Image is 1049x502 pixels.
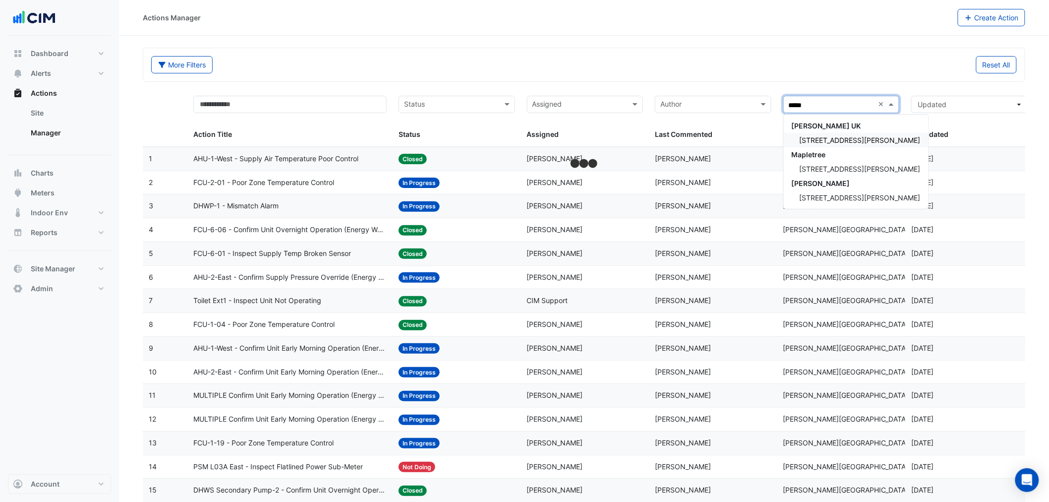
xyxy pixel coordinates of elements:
span: [PERSON_NAME] [527,249,583,257]
span: [PERSON_NAME] [655,201,711,210]
span: [PERSON_NAME][GEOGRAPHIC_DATA] [783,439,909,447]
span: 7 [149,296,153,305]
span: [PERSON_NAME] [527,225,583,234]
span: AHU-1-West - Confirm Unit Early Morning Operation (Energy Saving) [193,343,387,354]
span: 2025-07-08T10:15:35.933 [911,415,933,423]
span: [PERSON_NAME] [527,368,583,376]
span: [PERSON_NAME] [655,439,711,447]
span: Toilet Ext1 - Inspect Unit Not Operating [193,295,321,307]
span: 2025-07-08T10:20:35.661 [911,368,933,376]
span: Not Doing [399,462,435,472]
span: [PERSON_NAME][GEOGRAPHIC_DATA] [783,249,909,257]
span: Dashboard [31,49,68,59]
span: Status [399,130,420,138]
button: Updated [911,96,1028,113]
span: AHU-2-East - Confirm Supply Pressure Override (Energy Waste) [193,272,387,283]
button: Charts [8,163,111,183]
app-icon: Reports [13,228,23,238]
app-icon: Admin [13,284,23,294]
span: 2025-09-05T11:16:11.269 [911,320,933,328]
span: [PERSON_NAME][GEOGRAPHIC_DATA] [783,225,909,234]
app-icon: Charts [13,168,23,178]
span: Action Title [193,130,232,138]
span: 2025-07-08T10:15:47.389 [911,391,933,399]
span: Closed [399,154,427,164]
span: Reports [31,228,58,238]
span: In Progress [399,415,440,425]
span: [PERSON_NAME] [527,486,583,494]
button: More Filters [151,56,213,73]
span: FCU-2-01 - Poor Zone Temperature Control [193,177,334,188]
span: 11 [149,391,156,399]
span: 15 [149,486,157,494]
span: Last Commented [655,130,712,138]
span: Closed [399,486,427,496]
span: [PERSON_NAME] [527,391,583,399]
span: FCU-1-19 - Poor Zone Temperature Control [193,438,334,449]
span: Meters [31,188,55,198]
span: [PERSON_NAME][GEOGRAPHIC_DATA] [783,368,909,376]
span: [PERSON_NAME][GEOGRAPHIC_DATA] [783,273,909,281]
span: 14 [149,462,157,471]
span: DHWP-1 - Mismatch Alarm [193,200,279,212]
button: Dashboard [8,44,111,63]
span: 2025-07-04T13:25:41.798 [911,439,933,447]
span: In Progress [399,178,440,188]
span: [PERSON_NAME] [527,415,583,423]
button: Account [8,474,111,494]
span: [PERSON_NAME] [655,225,711,234]
span: Closed [399,296,427,307]
span: 8 [149,320,153,328]
span: [PERSON_NAME] [655,320,711,328]
div: Actions Manager [143,12,201,23]
span: Closed [399,249,427,259]
app-icon: Indoor Env [13,208,23,218]
span: [PERSON_NAME] [655,415,711,423]
span: [PERSON_NAME] [655,486,711,494]
button: Admin [8,279,111,299]
button: Alerts [8,63,111,83]
span: CIM Support [527,296,568,305]
span: [PERSON_NAME][GEOGRAPHIC_DATA] [783,344,909,352]
span: [PERSON_NAME] [655,368,711,376]
span: [PERSON_NAME] [792,179,850,188]
span: Indoor Env [31,208,68,218]
span: [PERSON_NAME][GEOGRAPHIC_DATA] [783,296,909,305]
span: AHU-1-West - Supply Air Temperature Poor Control [193,153,358,165]
button: Actions [8,83,111,103]
app-icon: Meters [13,188,23,198]
span: [PERSON_NAME] [655,273,711,281]
span: 2025-09-05T12:12:04.591 [911,225,933,234]
span: FCU-6-01 - Inspect Supply Temp Broken Sensor [193,248,351,259]
span: [PERSON_NAME] [655,178,711,187]
a: Manager [23,123,111,143]
span: DHWS Secondary Pump-2 - Confirm Unit Overnight Operation (Energy Waste) [193,485,387,496]
span: 2025-09-05T11:40:13.688 [911,249,933,257]
span: [PERSON_NAME] [527,201,583,210]
div: Open Intercom Messenger [1015,468,1039,492]
span: [STREET_ADDRESS][PERSON_NAME] [800,165,921,173]
span: [PERSON_NAME] [655,344,711,352]
span: [PERSON_NAME] [527,273,583,281]
app-icon: Site Manager [13,264,23,274]
span: 2025-09-05T11:26:31.691 [911,273,933,281]
div: Actions [8,103,111,147]
span: 9 [149,344,153,352]
span: [PERSON_NAME][GEOGRAPHIC_DATA] [783,391,909,399]
span: Closed [399,225,427,236]
span: [PERSON_NAME] [655,154,711,163]
span: Assigned [527,130,559,138]
span: In Progress [399,391,440,401]
app-icon: Actions [13,88,23,98]
app-icon: Alerts [13,68,23,78]
span: FCU-6-06 - Confirm Unit Overnight Operation (Energy Waste) [193,224,387,236]
span: [PERSON_NAME] UK [792,122,861,130]
a: Site [23,103,111,123]
span: 2025-07-04T12:42:29.633 [911,462,933,471]
span: Account [31,479,59,489]
span: Updated [918,100,946,109]
span: [PERSON_NAME] [655,391,711,399]
span: Closed [399,320,427,330]
span: Updated [920,130,948,138]
span: Site Manager [31,264,75,274]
